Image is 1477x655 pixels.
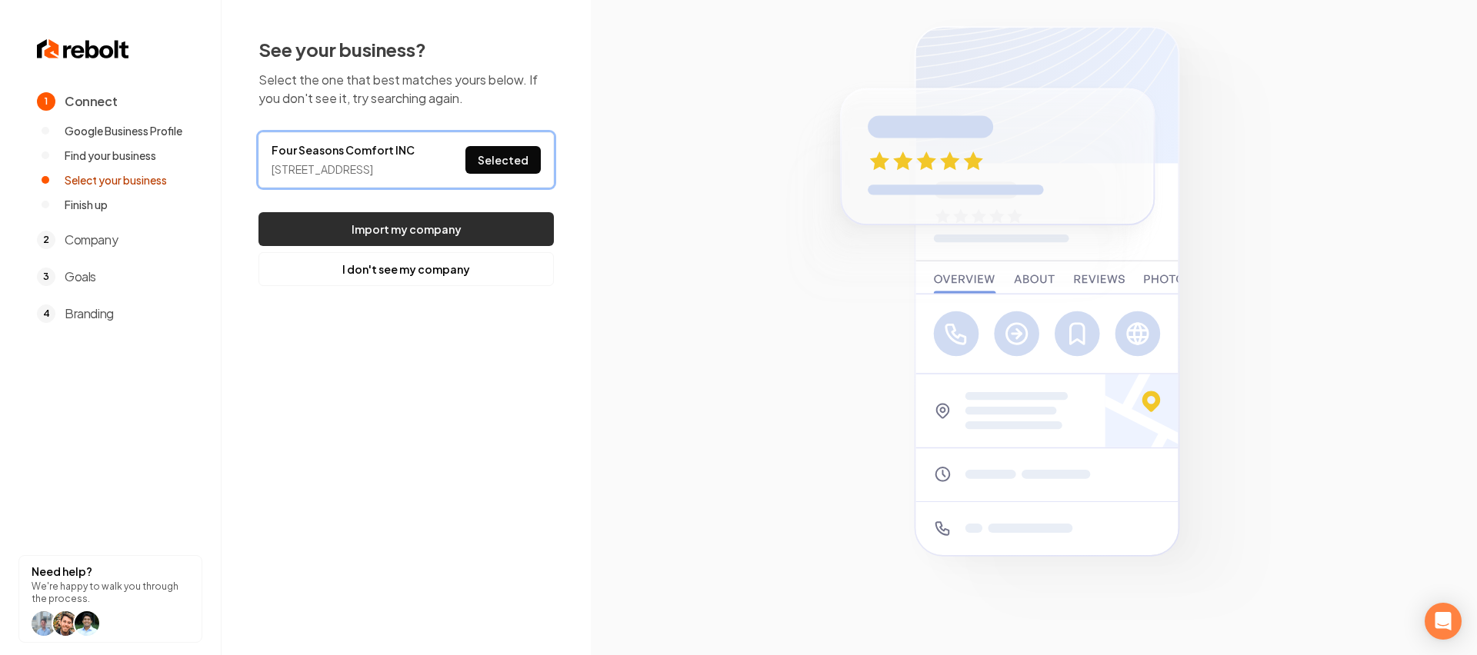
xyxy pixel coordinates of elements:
p: We're happy to walk you through the process. [32,580,189,605]
p: Select the one that best matches yours below. If you don't see it, try searching again. [258,71,554,108]
span: Google Business Profile [65,123,182,138]
strong: Need help? [32,564,92,578]
button: Import my company [258,212,554,246]
div: [STREET_ADDRESS] [272,161,415,178]
span: Goals [65,268,96,286]
img: help icon Will [32,611,56,636]
span: Find your business [65,148,156,163]
span: 2 [37,231,55,249]
span: 3 [37,268,55,286]
button: Need help?We're happy to walk you through the process.help icon Willhelp icon Willhelp icon arwin [18,555,202,643]
span: 1 [37,92,55,111]
img: help icon Will [53,611,78,636]
img: Google Business Profile [768,7,1299,649]
img: help icon arwin [75,611,99,636]
span: Finish up [65,197,108,212]
span: Company [65,231,118,249]
button: Selected [465,146,541,174]
h2: See your business? [258,37,554,62]
img: Rebolt Logo [37,37,129,62]
span: Select your business [65,172,167,188]
a: Four Seasons Comfort INC [272,142,415,158]
button: I don't see my company [258,252,554,286]
span: 4 [37,304,55,323]
span: Branding [65,304,114,323]
div: Open Intercom Messenger [1425,603,1462,640]
span: Connect [65,92,117,111]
